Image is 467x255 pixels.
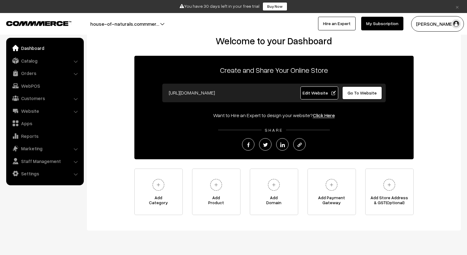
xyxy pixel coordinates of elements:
span: Add Store Address & GST(Optional) [366,195,413,208]
a: Catalog [8,55,82,66]
a: Settings [8,168,82,179]
a: Customers [8,93,82,104]
a: Orders [8,68,82,79]
a: My Subscription [361,17,403,30]
span: SHARE [262,127,286,133]
div: You have 30 days left in your free trial [2,2,465,11]
img: plus.svg [265,176,282,193]
a: Reports [8,130,82,142]
button: [PERSON_NAME] [411,16,464,32]
a: AddDomain [250,169,298,215]
a: Staff Management [8,156,82,167]
img: plus.svg [208,176,225,193]
a: Edit Website [300,86,338,99]
a: Hire an Expert [318,17,356,30]
a: Add PaymentGateway [308,169,356,215]
a: Apps [8,118,82,129]
span: Add Domain [250,195,298,208]
h2: Welcome to your Dashboard [93,35,455,46]
a: Buy Now [263,2,287,11]
a: Click Here [313,112,335,118]
a: Dashboard [8,42,82,54]
span: Add Product [192,195,240,208]
img: COMMMERCE [6,21,71,26]
span: Add Payment Gateway [308,195,356,208]
img: user [451,19,461,29]
a: AddProduct [192,169,240,215]
span: Add Category [135,195,182,208]
img: plus.svg [323,176,340,193]
a: COMMMERCE [6,19,61,27]
a: Website [8,105,82,117]
div: Want to Hire an Expert to design your website? [134,112,414,119]
span: Go To Website [348,90,377,95]
button: house-of-naturals.commmer… [69,16,181,32]
a: WebPOS [8,80,82,91]
span: Edit Website [303,90,336,95]
p: Create and Share Your Online Store [134,64,414,76]
a: Marketing [8,143,82,154]
img: plus.svg [150,176,167,193]
a: Add Store Address& GST(Optional) [365,169,414,215]
img: plus.svg [381,176,398,193]
a: × [453,3,461,10]
a: AddCategory [134,169,183,215]
a: Go To Website [342,86,382,99]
